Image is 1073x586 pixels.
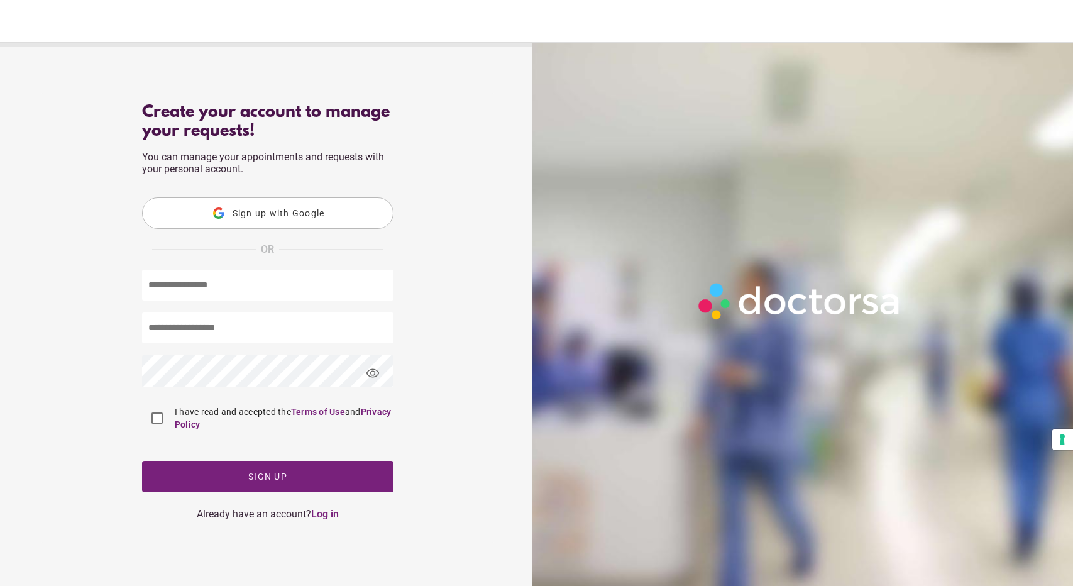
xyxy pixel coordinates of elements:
label: I have read and accepted the and [172,406,393,431]
button: Your consent preferences for tracking technologies [1052,429,1073,450]
span: visibility [356,357,390,390]
span: OR [261,241,274,258]
a: Privacy Policy [175,407,392,429]
div: Create your account to manage your requests! [142,103,393,141]
a: Terms of Use [291,407,345,417]
button: Sign up with Google [142,197,393,229]
p: You can manage your appointments and requests with your personal account. [142,151,393,175]
a: Log in [311,508,339,520]
span: Sign up with Google [232,208,324,218]
span: Sign up [248,472,287,482]
div: Already have an account? [142,508,393,520]
img: Logo-Doctorsa-trans-White-partial-flat.png [693,277,907,325]
button: Sign up [142,461,393,492]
